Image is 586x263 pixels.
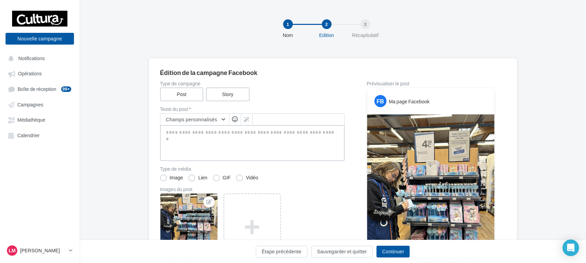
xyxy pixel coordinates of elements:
[17,117,45,123] span: Médiathèque
[6,33,74,45] button: Nouvelle campagne
[18,55,45,61] span: Notifications
[61,86,71,92] div: 99+
[376,246,410,257] button: Continuer
[18,86,56,92] span: Boîte de réception
[361,19,370,29] div: 3
[305,32,349,39] div: Edition
[20,247,66,254] p: [PERSON_NAME]
[562,239,579,256] div: Open Intercom Messenger
[160,69,506,76] div: Édition de la campagne Facebook
[367,81,495,86] div: Prévisualiser le post
[17,102,44,107] span: Campagnes
[160,114,229,125] button: Champs personnalisés
[236,175,258,181] label: Vidéo
[4,67,75,79] a: Opérations
[9,247,16,254] span: LM
[389,98,430,105] div: Ma page Facebook
[4,98,75,111] a: Campagnes
[166,116,217,122] span: Champs personnalisés
[18,71,41,77] span: Opérations
[206,87,250,101] label: Story
[160,87,204,101] label: Post
[160,175,183,181] label: Image
[213,175,231,181] label: GIF
[160,107,345,112] label: Texte du post *
[160,81,345,86] label: Type de campagne
[311,246,373,257] button: Sauvegarder et quitter
[343,32,388,39] div: Récapitulatif
[283,19,293,29] div: 1
[4,83,75,95] a: Boîte de réception99+
[374,95,387,107] div: FB
[4,52,73,64] button: Notifications
[188,175,207,181] label: Lien
[256,246,307,257] button: Étape précédente
[266,32,310,39] div: Nom
[160,167,345,171] label: Type de média
[322,19,332,29] div: 2
[4,129,75,141] a: Calendrier
[6,244,74,257] a: LM [PERSON_NAME]
[4,113,75,126] a: Médiathèque
[160,187,345,192] div: Images du post
[17,132,40,138] span: Calendrier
